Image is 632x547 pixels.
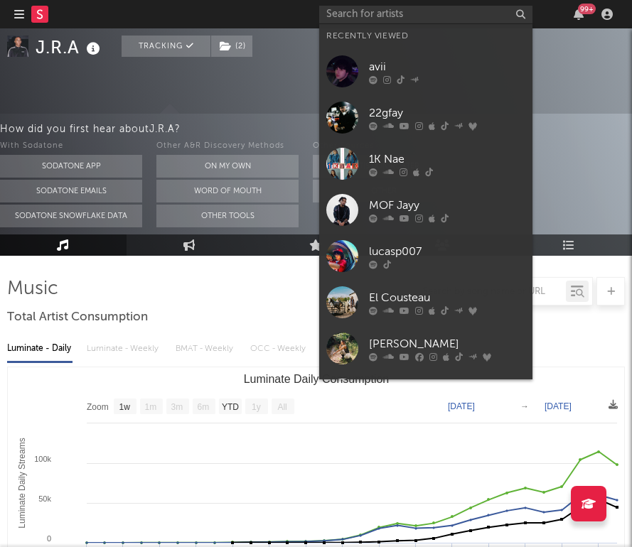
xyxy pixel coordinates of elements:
[319,48,532,94] a: avii
[252,402,261,412] text: 1y
[578,4,596,14] div: 99 +
[369,197,525,214] div: MOF Jayy
[171,402,183,412] text: 3m
[7,309,148,326] span: Total Artist Consumption
[211,36,252,57] button: (2)
[38,494,51,503] text: 50k
[319,141,532,187] a: 1K Nae
[319,187,532,233] a: MOF Jayy
[319,279,532,325] a: El Cousteau
[369,151,525,168] div: 1K Nae
[17,438,27,528] text: Luminate Daily Streams
[87,402,109,412] text: Zoom
[369,289,525,306] div: El Cousteau
[145,402,157,412] text: 1m
[369,335,525,352] div: [PERSON_NAME]
[448,401,475,411] text: [DATE]
[326,28,525,45] div: Recently Viewed
[319,233,532,279] a: lucasp007
[119,402,131,412] text: 1w
[319,325,532,372] a: [PERSON_NAME]
[319,6,532,23] input: Search for artists
[319,94,532,141] a: 22gfay
[210,36,253,57] span: ( 2 )
[369,243,525,260] div: lucasp007
[122,36,210,57] button: Tracking
[369,104,525,121] div: 22gfay
[545,401,572,411] text: [DATE]
[47,534,51,543] text: 0
[520,401,529,411] text: →
[198,402,210,412] text: 6m
[319,372,532,418] a: KNO MOB
[244,373,390,385] text: Luminate Daily Consumption
[222,402,239,412] text: YTD
[369,58,525,75] div: avii
[7,337,73,361] div: Luminate - Daily
[34,455,51,463] text: 100k
[574,9,584,20] button: 99+
[277,402,286,412] text: All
